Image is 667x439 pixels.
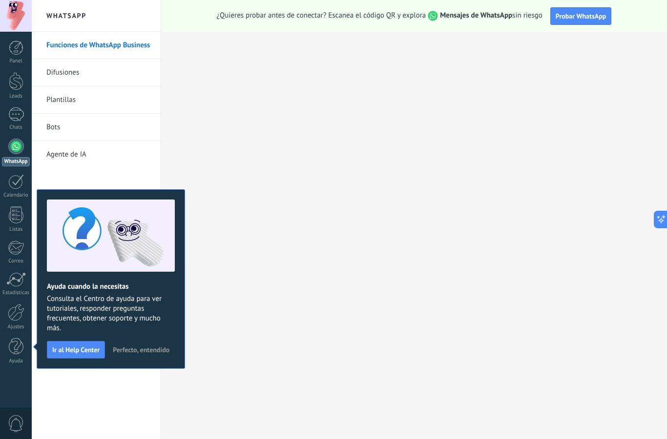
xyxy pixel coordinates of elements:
[440,11,512,20] strong: Mensajes de WhatsApp
[47,282,175,291] h2: Ayuda cuando la necesitas
[47,341,105,359] button: Ir al Help Center
[46,86,151,114] a: Plantillas
[46,32,151,59] a: Funciones de WhatsApp Business
[32,114,161,141] li: Bots
[2,290,30,296] div: Estadísticas
[2,124,30,131] div: Chats
[46,141,151,168] a: Agente de IA
[46,114,151,141] a: Bots
[108,342,174,357] button: Perfecto, entendido
[2,157,30,166] div: WhatsApp
[32,32,161,59] li: Funciones de WhatsApp Business
[2,58,30,64] div: Panel
[47,294,175,333] span: Consulta el Centro de ayuda para ver tutoriales, responder preguntas frecuentes, obtener soporte ...
[2,324,30,330] div: Ajustes
[113,346,169,353] span: Perfecto, entendido
[550,7,612,25] button: Probar WhatsApp
[217,11,542,21] span: ¿Quieres probar antes de conectar? Escanea el código QR y explora sin riesgo
[2,258,30,264] div: Correo
[2,192,30,199] div: Calendario
[52,346,100,353] span: Ir al Help Center
[32,141,161,168] li: Agente de IA
[32,86,161,114] li: Plantillas
[556,12,606,20] span: Probar WhatsApp
[2,93,30,100] div: Leads
[2,226,30,233] div: Listas
[46,59,151,86] a: Difusiones
[32,59,161,86] li: Difusiones
[2,358,30,364] div: Ayuda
